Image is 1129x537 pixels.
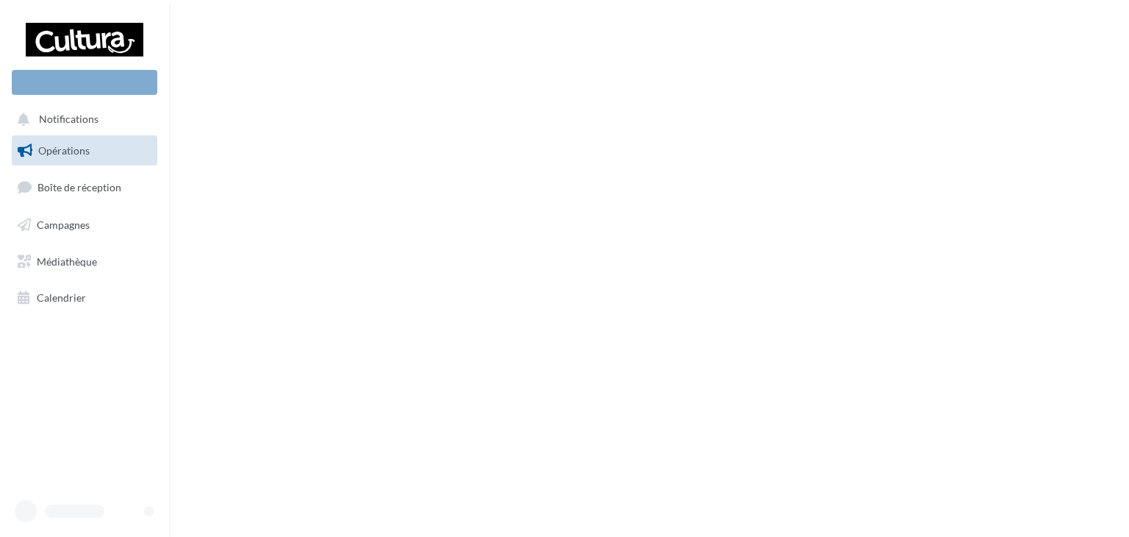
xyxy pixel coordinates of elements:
a: Campagnes [9,210,160,241]
span: Calendrier [37,291,86,304]
span: Campagnes [37,218,90,231]
div: Nouvelle campagne [12,70,157,95]
span: Boîte de réception [37,181,121,193]
span: Médiathèque [37,255,97,267]
a: Calendrier [9,282,160,313]
a: Boîte de réception [9,171,160,203]
span: Opérations [38,144,90,157]
a: Médiathèque [9,246,160,277]
span: Notifications [39,113,98,126]
a: Opérations [9,135,160,166]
